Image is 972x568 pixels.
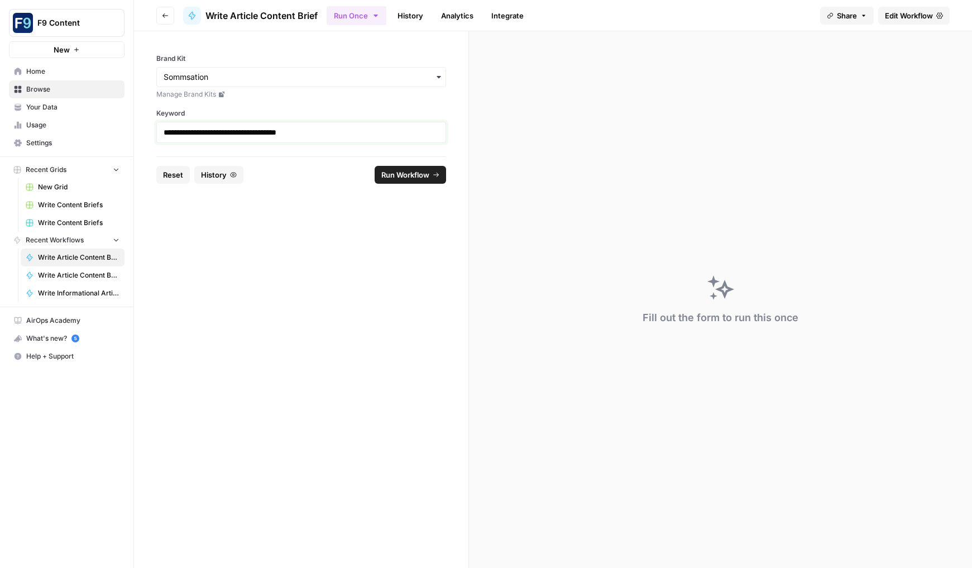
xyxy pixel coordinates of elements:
a: Integrate [485,7,530,25]
span: Your Data [26,102,119,112]
a: New Grid [21,178,125,196]
a: Manage Brand Kits [156,89,446,99]
button: Recent Grids [9,161,125,178]
span: Reset [163,169,183,180]
a: Settings [9,134,125,152]
a: Write Content Briefs [21,196,125,214]
a: Your Data [9,98,125,116]
button: History [194,166,243,184]
div: What's new? [9,330,124,347]
span: Edit Workflow [885,10,933,21]
span: Help + Support [26,351,119,361]
span: F9 Content [37,17,105,28]
a: Write Article Content Brief [21,249,125,266]
span: Write Article Content Brief [38,270,119,280]
button: Run Workflow [375,166,446,184]
button: Help + Support [9,347,125,365]
a: Write Content Briefs [21,214,125,232]
span: History [201,169,227,180]
span: Settings [26,138,119,148]
span: Write Content Briefs [38,218,119,228]
button: Reset [156,166,190,184]
a: Write Informational Article Body [21,284,125,302]
input: Sommsation [164,71,439,83]
a: AirOps Academy [9,312,125,330]
span: Write Informational Article Body [38,288,119,298]
a: Analytics [434,7,480,25]
span: Browse [26,84,119,94]
a: History [391,7,430,25]
span: Home [26,66,119,77]
a: 5 [71,335,79,342]
span: Write Article Content Brief [205,9,318,22]
a: Browse [9,80,125,98]
button: What's new? 5 [9,330,125,347]
span: Usage [26,120,119,130]
a: Home [9,63,125,80]
span: Write Article Content Brief [38,252,119,262]
button: Share [820,7,874,25]
label: Keyword [156,108,446,118]
span: New Grid [38,182,119,192]
text: 5 [74,336,76,341]
div: Fill out the form to run this once [643,310,798,326]
span: Write Content Briefs [38,200,119,210]
span: Run Workflow [381,169,429,180]
span: New [54,44,70,55]
button: New [9,41,125,58]
span: AirOps Academy [26,316,119,326]
span: Recent Grids [26,165,66,175]
img: F9 Content Logo [13,13,33,33]
span: Recent Workflows [26,235,84,245]
a: Write Article Content Brief [21,266,125,284]
a: Write Article Content Brief [183,7,318,25]
span: Share [837,10,857,21]
button: Run Once [327,6,386,25]
a: Usage [9,116,125,134]
a: Edit Workflow [878,7,950,25]
button: Recent Workflows [9,232,125,249]
label: Brand Kit [156,54,446,64]
button: Workspace: F9 Content [9,9,125,37]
